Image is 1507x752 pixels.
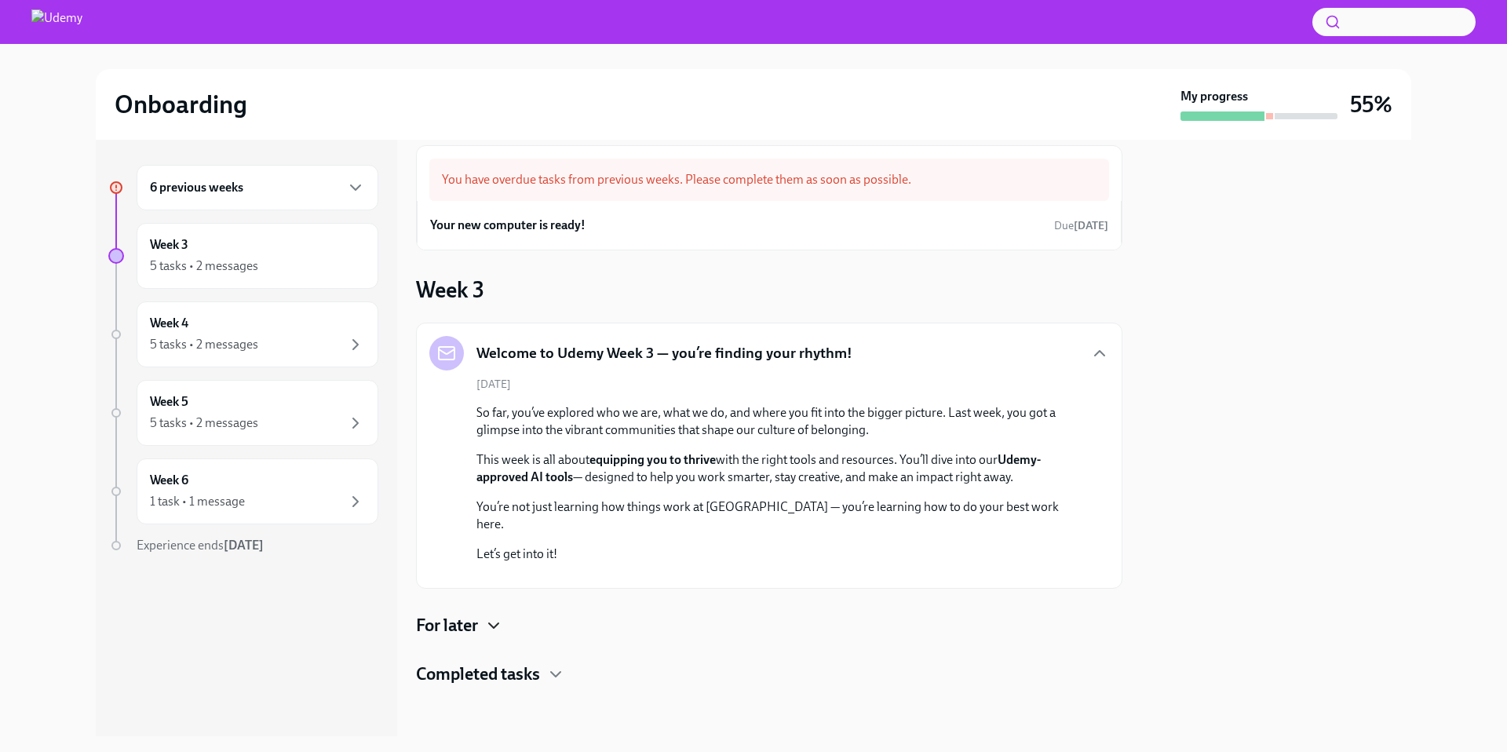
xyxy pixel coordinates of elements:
span: Due [1054,219,1108,232]
img: Udemy [31,9,82,35]
div: For later [416,614,1122,637]
div: You have overdue tasks from previous weeks. Please complete them as soon as possible. [429,159,1109,201]
span: July 13th, 2025 04:00 [1054,218,1108,233]
span: [DATE] [476,377,511,392]
a: Week 45 tasks • 2 messages [108,301,378,367]
h4: For later [416,614,478,637]
p: Let’s get into it! [476,546,1084,563]
h3: 55% [1350,90,1392,119]
p: This week is all about with the right tools and resources. You’ll dive into our — designed to hel... [476,451,1084,486]
a: Week 35 tasks • 2 messages [108,223,378,289]
h3: Week 3 [416,276,484,304]
span: Experience ends [137,538,264,553]
h2: Onboarding [115,89,247,120]
div: 6 previous weeks [137,165,378,210]
h6: Week 5 [150,393,188,411]
div: 5 tasks • 2 messages [150,414,258,432]
div: 5 tasks • 2 messages [150,336,258,353]
h6: Week 3 [150,236,188,254]
strong: [DATE] [1074,219,1108,232]
strong: My progress [1180,88,1248,105]
h6: Week 6 [150,472,188,489]
strong: equipping you to thrive [589,452,716,467]
strong: [DATE] [224,538,264,553]
h6: 6 previous weeks [150,179,243,196]
h5: Welcome to Udemy Week 3 — you’re finding your rhythm! [476,343,852,363]
p: So far, you’ve explored who we are, what we do, and where you fit into the bigger picture. Last w... [476,404,1084,439]
a: Week 55 tasks • 2 messages [108,380,378,446]
p: You’re not just learning how things work at [GEOGRAPHIC_DATA] — you’re learning how to do your be... [476,498,1084,533]
h6: Your new computer is ready! [430,217,586,234]
h4: Completed tasks [416,663,540,686]
a: Your new computer is ready!Due[DATE] [430,214,1108,237]
h6: Week 4 [150,315,188,332]
div: Completed tasks [416,663,1122,686]
div: 5 tasks • 2 messages [150,257,258,275]
a: Week 61 task • 1 message [108,458,378,524]
div: 1 task • 1 message [150,493,245,510]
